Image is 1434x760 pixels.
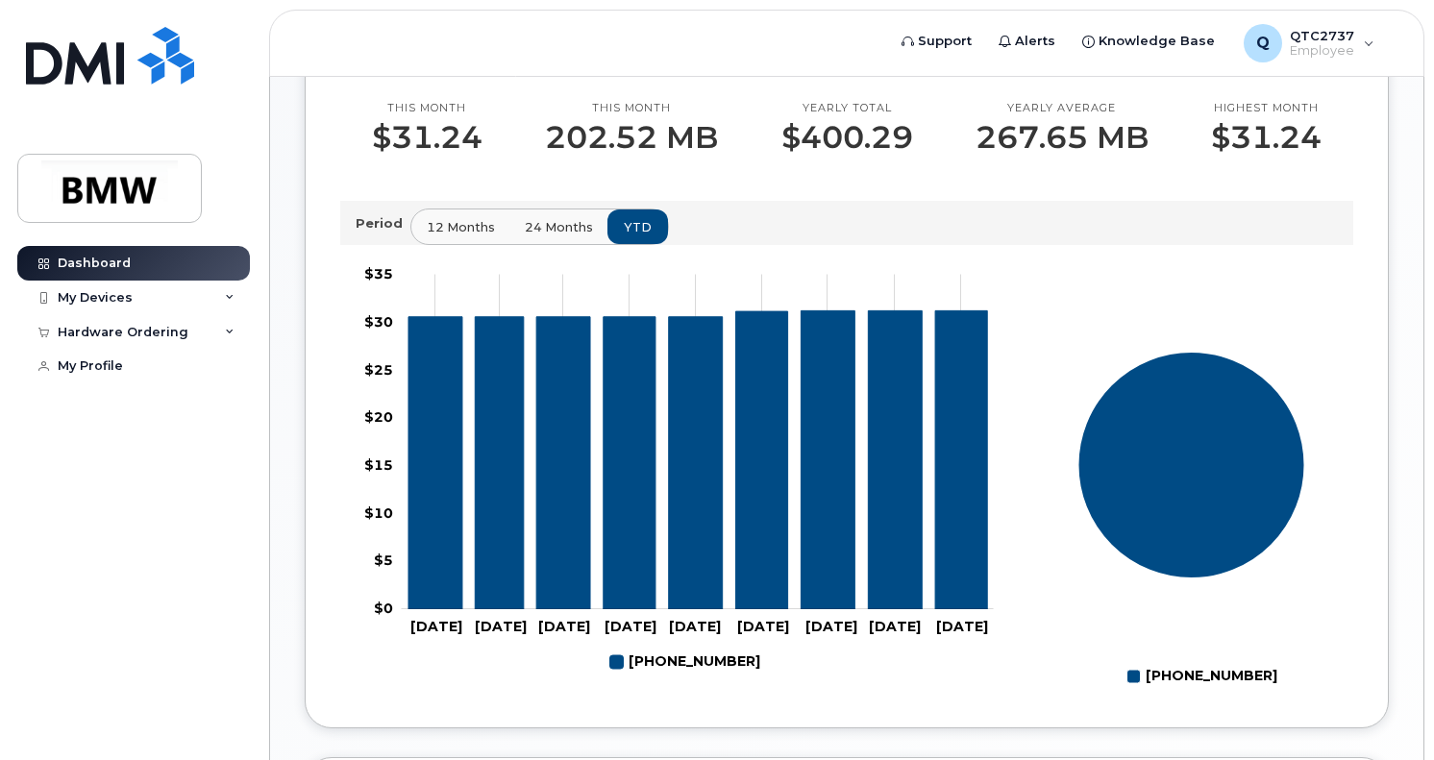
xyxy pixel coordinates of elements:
[1230,24,1388,62] div: QTC2737
[364,361,393,379] tspan: $25
[364,408,393,426] tspan: $20
[1099,32,1215,51] span: Knowledge Base
[427,218,495,236] span: 12 months
[869,618,921,635] tspan: [DATE]
[669,618,721,635] tspan: [DATE]
[781,120,913,155] p: $400.29
[364,313,393,331] tspan: $30
[372,101,482,116] p: This month
[805,618,857,635] tspan: [DATE]
[408,310,987,609] g: 864-626-8023
[374,600,393,617] tspan: $0
[737,618,789,635] tspan: [DATE]
[1015,32,1055,51] span: Alerts
[610,646,760,678] g: Legend
[781,101,913,116] p: Yearly total
[976,101,1149,116] p: Yearly average
[372,120,482,155] p: $31.24
[475,618,527,635] tspan: [DATE]
[364,504,393,522] tspan: $10
[976,120,1149,155] p: 267.65 MB
[985,22,1069,61] a: Alerts
[1211,101,1322,116] p: Highest month
[364,265,393,282] tspan: $35
[1211,120,1322,155] p: $31.24
[364,456,393,474] tspan: $15
[918,32,972,51] span: Support
[374,552,393,569] tspan: $5
[545,120,718,155] p: 202.52 MB
[936,618,988,635] tspan: [DATE]
[545,101,718,116] p: This month
[1078,352,1305,578] g: Series
[538,618,590,635] tspan: [DATE]
[410,618,462,635] tspan: [DATE]
[1078,352,1305,693] g: Chart
[364,265,994,678] g: Chart
[1290,28,1354,43] span: QTC2737
[605,618,656,635] tspan: [DATE]
[1350,676,1420,746] iframe: Messenger Launcher
[888,22,985,61] a: Support
[525,218,593,236] span: 24 months
[610,646,760,678] g: 864-626-8023
[1256,32,1270,55] span: Q
[1127,660,1277,693] g: Legend
[1069,22,1228,61] a: Knowledge Base
[1290,43,1354,59] span: Employee
[356,214,410,233] p: Period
